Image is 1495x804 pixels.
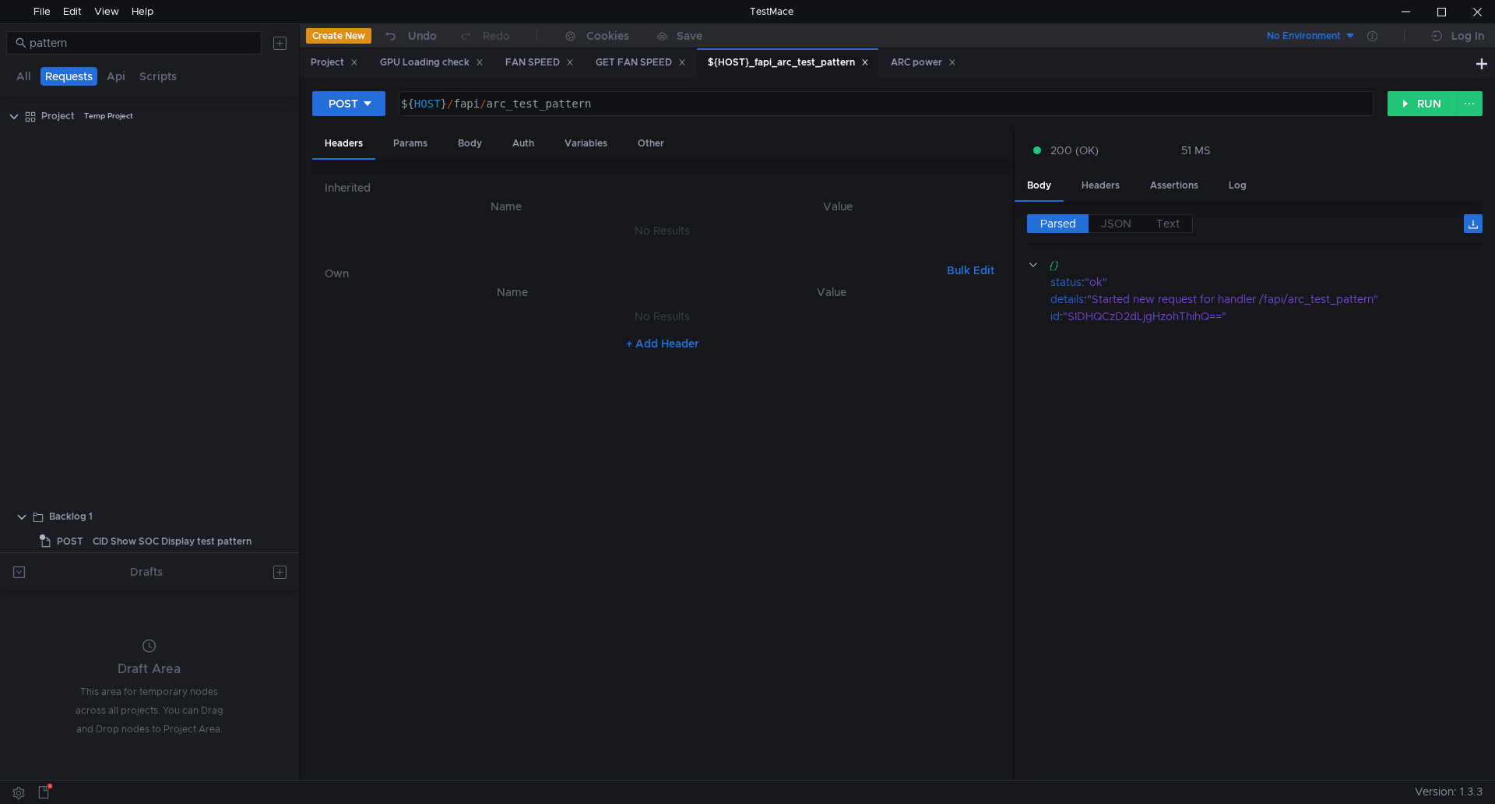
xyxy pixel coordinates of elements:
div: Other [625,129,677,158]
span: Version: 1.3.3 [1415,781,1483,803]
div: Project [311,55,358,71]
th: Value [675,197,1001,216]
div: : [1050,308,1483,325]
button: Bulk Edit [941,261,1001,280]
button: Scripts [135,67,181,86]
div: "Started new request for handler /fapi/arc_test_pattern" [1087,291,1462,308]
div: "ok" [1085,273,1462,291]
th: Name [350,283,674,301]
div: Save [677,30,702,41]
div: Body [1015,171,1064,202]
span: Parsed [1040,217,1076,231]
div: FAN SPEED [505,55,574,71]
div: GPU Loading check [380,55,484,71]
div: : [1050,273,1483,291]
nz-embed-empty: No Results [635,309,690,323]
th: Name [337,197,675,216]
button: Create New [306,28,371,44]
div: Backlog 1 [49,505,93,528]
div: Params [381,129,440,158]
div: Log In [1451,26,1484,45]
div: details [1050,291,1084,308]
th: Value [674,283,988,301]
button: RUN [1388,91,1457,116]
div: CID Show SOC Display test pattern [93,530,252,553]
h6: Own [325,264,941,283]
h6: Inherited [325,178,1001,197]
div: POST [329,95,358,112]
div: ${HOST}_fapi_arc_test_pattern [708,55,869,71]
div: Drafts [130,562,163,581]
button: No Environment [1248,23,1356,48]
nz-embed-empty: No Results [635,224,690,238]
div: Redo [483,26,510,45]
div: Headers [1069,171,1132,200]
div: Headers [312,129,375,160]
div: status [1050,273,1082,291]
button: Redo [448,24,521,48]
button: Requests [40,67,97,86]
div: "SIDHQCzD2dLjgHzohThihQ==" [1063,308,1462,325]
div: Undo [408,26,437,45]
div: Variables [552,129,620,158]
div: Temp Project [84,104,133,128]
div: Auth [500,129,547,158]
div: Log [1216,171,1259,200]
span: 200 (OK) [1050,142,1099,159]
span: POST [57,530,83,553]
div: Assertions [1138,171,1211,200]
div: : [1050,291,1483,308]
span: JSON [1101,217,1131,231]
div: Body [445,129,494,158]
div: id [1050,308,1060,325]
input: Search... [30,34,252,51]
button: Undo [371,24,448,48]
div: {} [1049,256,1461,273]
div: ARC power [891,55,956,71]
div: Project [41,104,75,128]
button: + Add Header [620,334,705,353]
button: POST [312,91,385,116]
div: No Environment [1267,29,1341,44]
div: GET FAN SPEED [596,55,686,71]
div: 51 MS [1181,143,1211,157]
button: All [12,67,36,86]
div: Cookies [586,26,629,45]
span: Text [1156,217,1180,231]
button: Api [102,67,130,86]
